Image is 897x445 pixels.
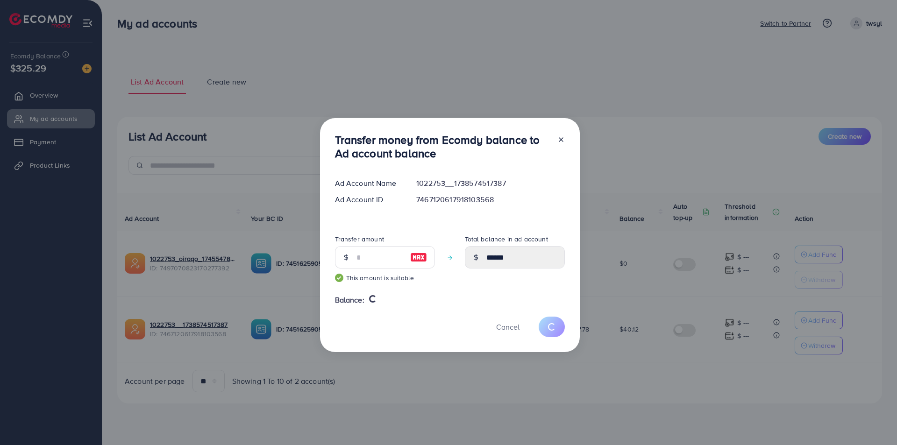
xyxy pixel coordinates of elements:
[857,403,890,438] iframe: Chat
[409,194,572,205] div: 7467120617918103568
[496,322,520,332] span: Cancel
[327,194,409,205] div: Ad Account ID
[465,234,548,244] label: Total balance in ad account
[484,317,531,337] button: Cancel
[335,234,384,244] label: Transfer amount
[327,178,409,189] div: Ad Account Name
[409,178,572,189] div: 1022753__1738574517387
[335,133,550,160] h3: Transfer money from Ecomdy balance to Ad account balance
[410,252,427,263] img: image
[335,274,343,282] img: guide
[335,295,364,305] span: Balance:
[335,273,435,283] small: This amount is suitable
